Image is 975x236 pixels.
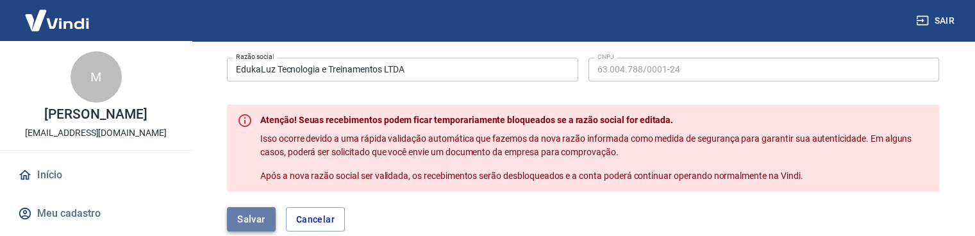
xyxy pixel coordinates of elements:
span: Após a nova razão social ser validada, os recebimentos serão desbloqueados e a conta poderá conti... [260,171,803,181]
span: Atenção! Seuas recebimentos podem ficar temporariamente bloqueados se a razão social for editada. [260,115,673,125]
button: Sair [913,9,960,33]
button: Salvar [227,207,276,232]
img: Vindi [15,1,99,40]
p: [PERSON_NAME] [44,108,147,121]
button: Cancelar [286,207,345,232]
label: CNPJ [597,52,614,62]
div: M [71,51,122,103]
label: Razão social [236,52,274,62]
span: Isso ocorre devido a uma rápida validação automática que fazemos da nova razão informada como med... [260,133,913,157]
button: Meu cadastro [15,199,176,228]
p: [EMAIL_ADDRESS][DOMAIN_NAME] [25,126,167,140]
a: Início [15,161,176,189]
